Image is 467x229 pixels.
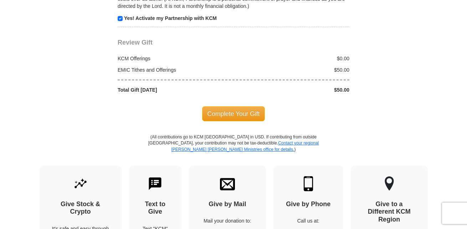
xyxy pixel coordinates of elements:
div: $50.00 [233,86,353,93]
span: Complete Your Gift [202,106,265,121]
p: Mail your donation to: [201,217,253,224]
span: Review Gift [118,39,153,46]
strong: Yes! Activate my Partnership with KCM [124,15,217,21]
h4: Give by Phone [286,200,331,208]
div: Total Gift [DATE] [114,86,234,93]
h4: Give to a Different KCM Region [363,200,415,224]
p: (All contributions go to KCM [GEOGRAPHIC_DATA] in USD. If contributing from outside [GEOGRAPHIC_D... [148,134,319,165]
h4: Text to Give [142,200,169,216]
h4: Give Stock & Crypto [52,200,109,216]
a: Contact your regional [PERSON_NAME] [PERSON_NAME] Ministries office for details. [171,141,319,152]
div: $50.00 [233,66,353,73]
img: mobile.svg [301,176,316,191]
div: EMIC Tithes and Offerings [114,66,234,73]
p: Call us at: [286,217,331,224]
img: text-to-give.svg [148,176,163,191]
h4: Give by Mail [201,200,253,208]
div: $0.00 [233,55,353,62]
img: other-region [384,176,394,191]
img: envelope.svg [220,176,235,191]
img: give-by-stock.svg [73,176,88,191]
div: KCM Offerings [114,55,234,62]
